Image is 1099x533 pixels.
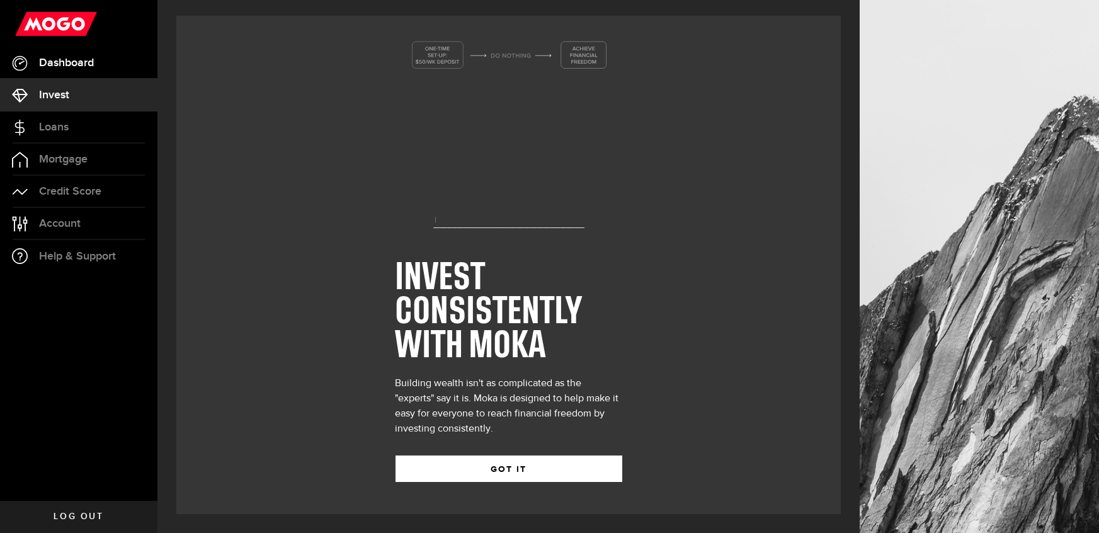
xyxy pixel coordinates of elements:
[39,218,81,229] span: Account
[39,251,116,262] span: Help & Support
[39,57,94,69] span: Dashboard
[10,5,48,43] button: Open LiveChat chat widget
[396,376,622,437] div: Building wealth isn't as complicated as the "experts" say it is. Moka is designed to help make it...
[396,456,622,482] button: GOT IT
[39,186,101,197] span: Credit Score
[39,122,69,133] span: Loans
[39,154,88,165] span: Mortgage
[396,261,622,364] h1: INVEST CONSISTENTLY WITH MOKA
[54,512,103,521] span: Log out
[39,89,69,101] span: Invest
